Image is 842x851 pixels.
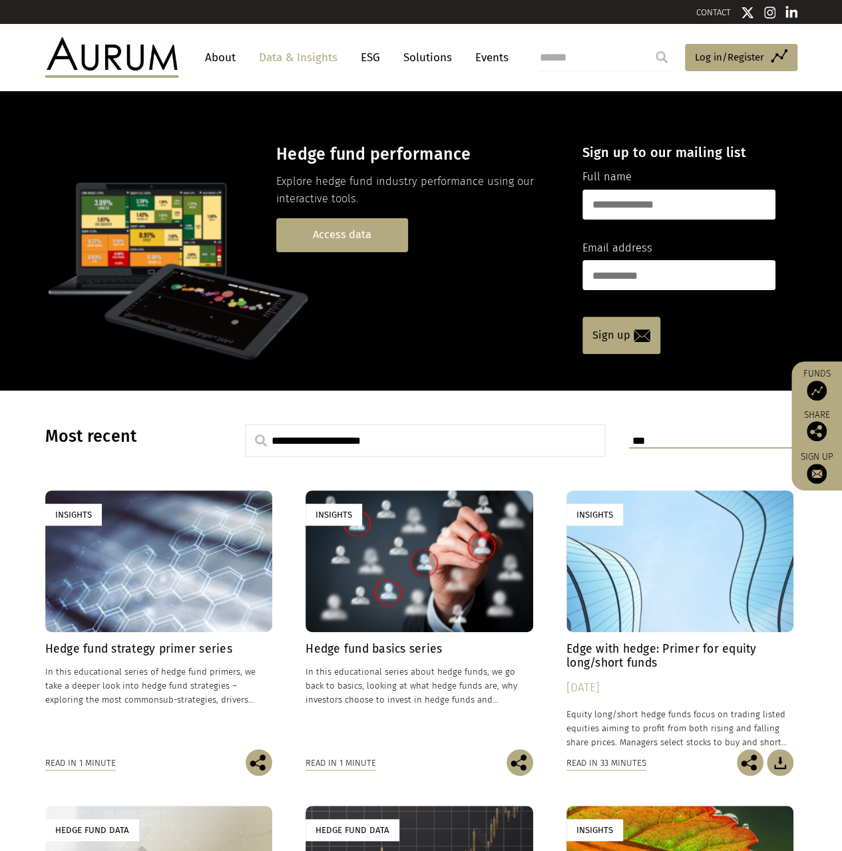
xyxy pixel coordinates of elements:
h3: Most recent [45,426,212,446]
a: Insights Edge with hedge: Primer for equity long/short funds [DATE] Equity long/short hedge funds... [566,490,794,749]
input: Submit [648,44,675,71]
div: Hedge Fund Data [306,819,399,841]
img: Sign up to our newsletter [807,464,827,484]
img: search.svg [255,434,267,446]
a: ESG [354,45,387,70]
p: In this educational series of hedge fund primers, we take a deeper look into hedge fund strategie... [45,665,273,707]
h4: Edge with hedge: Primer for equity long/short funds [566,642,794,670]
label: Email address [582,240,652,257]
img: Access Funds [807,381,827,401]
div: Read in 1 minute [306,756,376,770]
a: Access data [276,218,408,252]
div: Insights [566,504,623,526]
a: Insights Hedge fund basics series In this educational series about hedge funds, we go back to bas... [306,490,533,749]
img: email-icon [634,329,650,342]
div: Hedge Fund Data [45,819,139,841]
div: [DATE] [566,679,794,697]
p: Explore hedge fund industry performance using our interactive tools. [276,173,559,208]
p: In this educational series about hedge funds, we go back to basics, looking at what hedge funds a... [306,665,533,707]
a: Sign up [582,317,660,354]
div: Read in 33 minutes [566,756,646,770]
a: Log in/Register [685,44,797,72]
img: Linkedin icon [785,6,797,19]
a: Sign up [798,451,835,484]
label: Full name [582,168,632,186]
img: Share this post [507,749,533,776]
a: About [198,45,242,70]
img: Share this post [737,749,763,776]
a: Events [469,45,509,70]
div: Share [798,411,835,441]
div: Insights [566,819,623,841]
h4: Hedge fund basics series [306,642,533,656]
a: Data & Insights [252,45,344,70]
img: Twitter icon [741,6,754,19]
img: Instagram icon [764,6,776,19]
div: Insights [45,504,102,526]
img: Share this post [807,421,827,441]
a: Insights Hedge fund strategy primer series In this educational series of hedge fund primers, we t... [45,490,273,749]
img: Download Article [767,749,793,776]
h4: Hedge fund strategy primer series [45,642,273,656]
div: Read in 1 minute [45,756,116,770]
a: Solutions [397,45,459,70]
h4: Sign up to our mailing list [582,144,775,160]
img: Aurum [45,37,178,77]
span: Log in/Register [695,49,764,65]
img: Share this post [246,749,272,776]
a: CONTACT [696,7,731,17]
span: sub-strategies [159,695,216,705]
a: Funds [798,368,835,401]
div: Insights [306,504,362,526]
p: Equity long/short hedge funds focus on trading listed equities aiming to profit from both rising ... [566,707,794,749]
h3: Hedge fund performance [276,144,559,164]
